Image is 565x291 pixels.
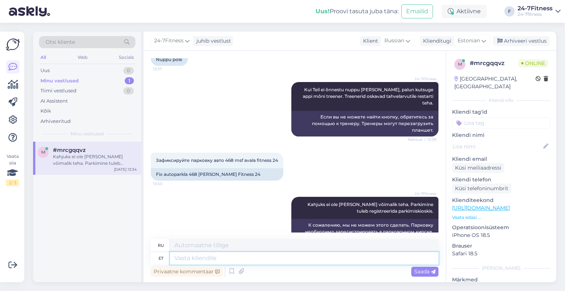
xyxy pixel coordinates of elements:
div: Klienditugi [420,37,451,45]
p: iPhone OS 18.5 [452,231,550,239]
button: Emailid [401,4,433,18]
div: ru [158,239,164,252]
span: 13:40 [153,181,181,187]
span: #mrcgqqvz [53,147,86,153]
span: 13:37 [153,66,181,72]
span: Online [518,59,548,67]
p: Kliendi nimi [452,131,550,139]
span: 24-7Fitness [409,76,436,82]
div: Tiimi vestlused [40,87,77,95]
div: All [39,53,47,62]
div: Klient [360,37,378,45]
div: juhib vestlust [193,37,231,45]
div: [DATE] 13:34 [114,167,137,172]
span: Saada [414,268,436,275]
div: Arhiveeritud [40,118,71,125]
span: m [458,61,462,67]
div: Vaata siia [6,153,19,186]
div: [GEOGRAPHIC_DATA], [GEOGRAPHIC_DATA] [454,75,536,91]
div: Если вы не можете найти кнопку, обратитесь за помощью к тренеру. Тренеры могут перезагрузить план... [291,111,438,136]
div: Fix autoparkla 468 [PERSON_NAME] Fitness 24 [151,168,283,181]
div: Proovi tasuta juba täna: [316,7,398,16]
p: Safari 18.5 [452,250,550,258]
div: Kliendi info [452,97,550,104]
input: Lisa nimi [452,142,542,150]
div: F [504,6,515,17]
span: Зафиксируйте парковку авто 468 msf avala fitness 24 [156,157,278,163]
span: Kui Teil ei õnnestu nuppu [PERSON_NAME], palun kutsuge appi mõni treener. Treenerid oskavad tahve... [303,87,434,106]
div: 2 / 3 [6,180,19,186]
span: Otsi kliente [46,38,75,46]
span: Estonian [458,37,480,45]
span: Kahjuks ei ole [PERSON_NAME] võimalik teha. Parkimine tuleb registreerida parkimiskioskis. [308,202,434,214]
div: 24-7fitness [518,11,552,17]
div: 1 [125,77,134,85]
b: Uus! [316,8,330,15]
p: Kliendi email [452,155,550,163]
span: Minu vestlused [71,131,104,137]
p: Brauser [452,242,550,250]
a: 24-7Fitness24-7fitness [518,6,561,17]
p: Klienditeekond [452,196,550,204]
span: m [41,149,45,155]
span: 24-7Fitness [154,37,184,45]
div: Uus [40,67,50,74]
span: Nähtud ✓ 13:39 [408,137,436,142]
div: AI Assistent [40,97,68,105]
div: et [159,252,163,265]
div: Kahjuks ei ole [PERSON_NAME] võimalik teha. Parkimine tuleb registreerida parkimiskioskis. [53,153,137,167]
p: Operatsioonisüsteem [452,224,550,231]
div: Aktiivne [442,5,487,18]
span: 24-7Fitness [409,191,436,196]
div: Socials [117,53,135,62]
div: [PERSON_NAME] [452,265,550,272]
p: Kliendi telefon [452,176,550,184]
div: К сожалению, мы не можем этого сделать. Парковку необходимо зарегистрировать в парковочном киоске. [291,219,438,238]
div: Nuppu pole [151,53,188,66]
img: Askly Logo [6,38,20,52]
div: 0 [123,67,134,74]
p: Vaata edasi ... [452,214,550,221]
div: Küsi telefoninumbrit [452,184,511,194]
div: Privaatne kommentaar [151,267,223,277]
input: Lisa tag [452,117,550,128]
a: [URL][DOMAIN_NAME] [452,205,510,211]
div: # mrcgqqvz [470,59,518,68]
div: Minu vestlused [40,77,79,85]
p: Märkmed [452,276,550,284]
div: 0 [123,87,134,95]
div: Kõik [40,107,51,115]
p: Kliendi tag'id [452,108,550,116]
div: Arhiveeri vestlus [493,36,550,46]
div: Web [76,53,89,62]
div: 24-7Fitness [518,6,552,11]
div: Küsi meiliaadressi [452,163,504,173]
span: Russian [384,37,404,45]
